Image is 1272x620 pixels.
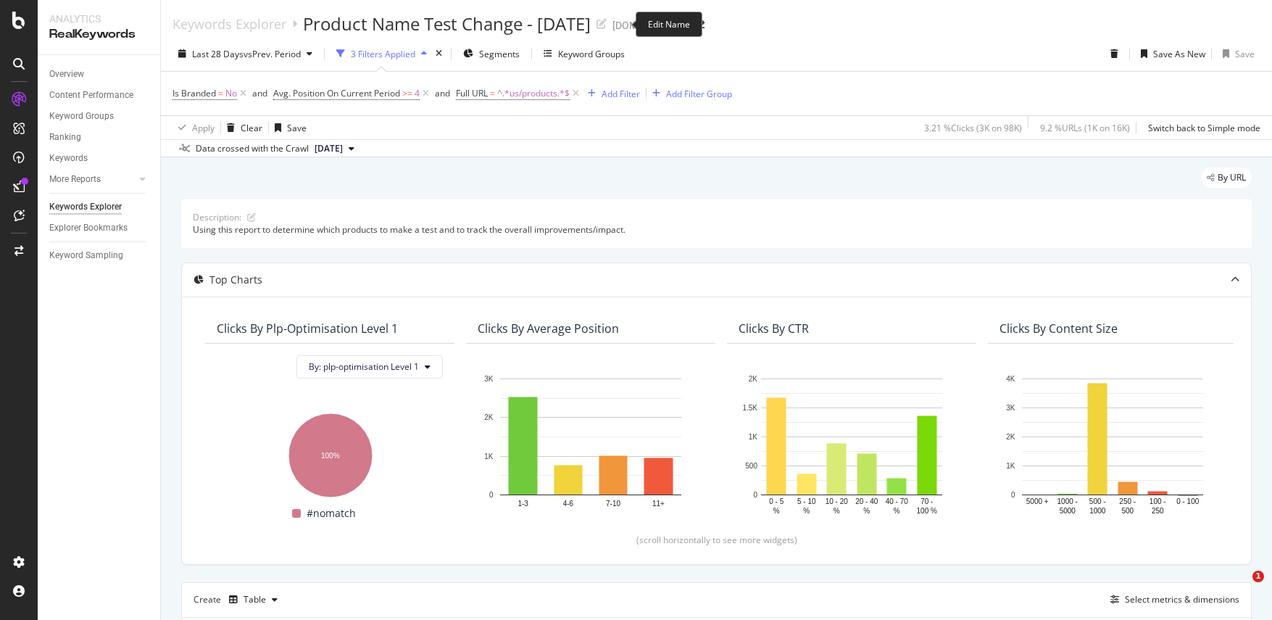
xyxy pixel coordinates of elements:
button: Last 28 DaysvsPrev. Period [172,42,318,65]
text: 3K [484,375,494,383]
div: Ranking [49,130,81,145]
div: (scroll horizontally to see more widgets) [199,534,1234,546]
a: Keywords Explorer [172,16,286,32]
text: 100% [321,451,340,459]
text: % [803,507,810,515]
div: Content Performance [49,88,133,103]
text: 0 [753,491,757,499]
text: 250 - [1119,497,1136,505]
a: Explorer Bookmarks [49,220,150,236]
div: RealKeywords [49,26,149,43]
div: A chart. [999,371,1226,517]
a: More Reports [49,172,136,187]
button: Clear [221,116,262,139]
div: Keywords Explorer [49,199,122,215]
button: Save [269,116,307,139]
div: Keyword Groups [49,109,114,124]
text: 20 - 40 [855,497,878,505]
div: Select metrics & dimensions [1125,593,1239,605]
button: [DATE] [309,140,360,157]
text: % [773,507,780,515]
text: 7-10 [606,499,620,507]
text: 1K [1006,462,1015,470]
div: Data crossed with the Crawl [196,142,309,155]
span: 4 [415,83,420,104]
text: 0 - 5 [769,497,783,505]
span: 2025 Aug. 24th [315,142,343,155]
text: 100 - [1150,497,1166,505]
text: 2K [749,375,758,383]
button: Add Filter [582,85,640,102]
div: Clicks By CTR [739,321,809,336]
div: Clicks By Average Position [478,321,619,336]
iframe: Intercom live chat [1223,571,1258,605]
span: No [225,83,237,104]
text: 4-6 [563,499,574,507]
button: Apply [172,116,215,139]
text: 40 - 70 [886,497,909,505]
div: Edit Name [636,12,702,37]
span: = [490,87,495,99]
text: 10 - 20 [826,497,849,505]
div: Clicks By plp-optimisation Level 1 [217,321,398,336]
div: Apply [192,122,215,134]
button: Table [223,588,283,611]
div: and [252,87,267,99]
text: 0 [1011,491,1015,499]
text: 2K [1006,433,1015,441]
text: 0 [489,491,494,499]
button: 3 Filters Applied [331,42,433,65]
span: Avg. Position On Current Period [273,87,400,99]
a: Ranking [49,130,150,145]
text: 2K [484,413,494,421]
text: 500 [745,462,757,470]
div: Switch back to Simple mode [1148,122,1260,134]
text: 1000 [1089,507,1106,515]
span: Full URL [456,87,488,99]
button: Save [1217,42,1255,65]
button: and [435,86,450,100]
div: Keywords [49,151,88,166]
button: Segments [457,42,525,65]
text: 1.5K [742,404,757,412]
button: By: plp-optimisation Level 1 [296,355,443,379]
text: 100 % [917,507,937,515]
a: Overview [49,67,150,82]
div: Product Name Test Change - [DATE] [303,12,591,36]
text: 1-3 [517,499,528,507]
text: 1K [749,433,758,441]
span: = [218,87,223,99]
div: More Reports [49,172,101,187]
div: 3.21 % Clicks ( 3K on 98K ) [924,122,1022,134]
svg: A chart. [478,371,704,517]
div: Description: [193,211,241,223]
span: Last 28 Days [192,48,244,60]
text: 500 [1121,507,1134,515]
div: Table [244,595,266,604]
div: Save [287,122,307,134]
span: >= [402,87,412,99]
a: Keywords [49,151,150,166]
text: % [834,507,840,515]
div: legacy label [1201,168,1252,188]
span: vs Prev. Period [244,48,301,60]
div: Top Charts [209,273,262,287]
div: Clear [241,122,262,134]
button: and [252,86,267,100]
div: Clicks By Content Size [999,321,1118,336]
div: Keyword Groups [558,48,625,60]
div: times [433,46,445,61]
text: % [863,507,870,515]
div: 9.2 % URLs ( 1K on 16K ) [1040,122,1130,134]
text: % [894,507,900,515]
div: Save [1235,48,1255,60]
div: Add Filter Group [666,88,732,100]
text: 70 - [920,497,933,505]
text: 5000 [1060,507,1076,515]
div: Using this report to determine which products to make a test and to track the overall improvement... [193,223,1240,236]
text: 5 - 10 [797,497,816,505]
div: Keyword Sampling [49,248,123,263]
div: Overview [49,67,84,82]
div: 3 Filters Applied [351,48,415,60]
